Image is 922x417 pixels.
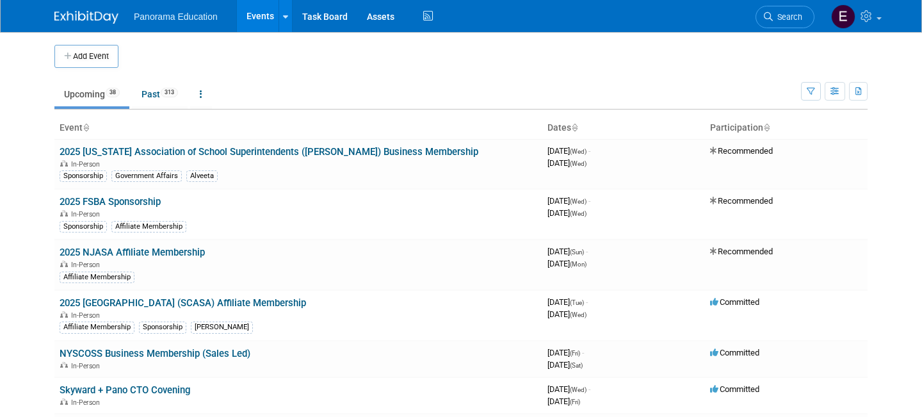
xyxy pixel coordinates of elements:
[773,12,802,22] span: Search
[60,196,161,208] a: 2025 FSBA Sponsorship
[54,117,542,139] th: Event
[106,88,120,97] span: 38
[570,261,586,268] span: (Mon)
[705,117,868,139] th: Participation
[60,297,306,309] a: 2025 [GEOGRAPHIC_DATA] (SCASA) Affiliate Membership
[586,297,588,307] span: -
[710,146,773,156] span: Recommended
[570,311,586,318] span: (Wed)
[570,386,586,393] span: (Wed)
[54,45,118,68] button: Add Event
[756,6,814,28] a: Search
[60,362,68,368] img: In-Person Event
[570,160,586,167] span: (Wed)
[710,196,773,206] span: Recommended
[60,384,190,396] a: Skyward + Pano CTO Covening
[547,297,588,307] span: [DATE]
[60,247,205,258] a: 2025 NJASA Affiliate Membership
[710,297,759,307] span: Committed
[763,122,770,133] a: Sort by Participation Type
[547,259,586,268] span: [DATE]
[60,348,250,359] a: NYSCOSS Business Membership (Sales Led)
[139,322,186,333] div: Sponsorship
[132,82,188,106] a: Past313
[831,4,855,29] img: External Events Calendar
[60,398,68,405] img: In-Person Event
[542,117,705,139] th: Dates
[588,384,590,394] span: -
[83,122,89,133] a: Sort by Event Name
[71,398,104,407] span: In-Person
[71,261,104,269] span: In-Person
[710,348,759,357] span: Committed
[547,309,586,319] span: [DATE]
[570,398,580,405] span: (Fri)
[71,160,104,168] span: In-Person
[111,170,182,182] div: Government Affairs
[547,360,583,370] span: [DATE]
[570,350,580,357] span: (Fri)
[547,348,584,357] span: [DATE]
[134,12,218,22] span: Panorama Education
[161,88,178,97] span: 313
[547,146,590,156] span: [DATE]
[570,249,584,256] span: (Sun)
[571,122,578,133] a: Sort by Start Date
[710,247,773,256] span: Recommended
[570,362,583,369] span: (Sat)
[586,247,588,256] span: -
[71,311,104,320] span: In-Person
[60,160,68,167] img: In-Person Event
[71,210,104,218] span: In-Person
[570,299,584,306] span: (Tue)
[191,322,253,333] div: [PERSON_NAME]
[111,221,186,233] div: Affiliate Membership
[60,272,134,283] div: Affiliate Membership
[547,397,580,406] span: [DATE]
[60,261,68,267] img: In-Person Event
[54,82,129,106] a: Upcoming38
[54,11,118,24] img: ExhibitDay
[60,311,68,318] img: In-Person Event
[186,170,218,182] div: Alveeta
[547,247,588,256] span: [DATE]
[60,210,68,217] img: In-Person Event
[547,158,586,168] span: [DATE]
[71,362,104,370] span: In-Person
[547,208,586,218] span: [DATE]
[547,196,590,206] span: [DATE]
[60,221,107,233] div: Sponsorship
[588,146,590,156] span: -
[60,170,107,182] div: Sponsorship
[60,322,134,333] div: Affiliate Membership
[582,348,584,357] span: -
[60,146,478,158] a: 2025 [US_STATE] Association of School Superintendents ([PERSON_NAME]) Business Membership
[588,196,590,206] span: -
[547,384,590,394] span: [DATE]
[570,210,586,217] span: (Wed)
[710,384,759,394] span: Committed
[570,198,586,205] span: (Wed)
[570,148,586,155] span: (Wed)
